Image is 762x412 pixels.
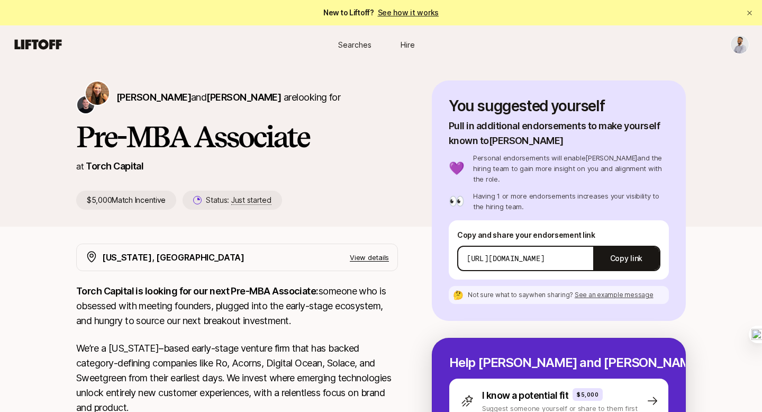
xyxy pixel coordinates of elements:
[482,388,568,403] p: I know a potential fit
[116,92,191,103] span: [PERSON_NAME]
[76,284,398,328] p: someone who is obsessed with meeting founders, plugged into the early-stage ecosystem, and hungry...
[730,35,749,54] button: Joel Kanu
[468,290,654,300] p: Not sure what to say when sharing ?
[577,390,598,399] p: $5,000
[328,35,381,55] a: Searches
[76,121,398,153] h1: Pre-MBA Associate
[401,39,415,50] span: Hire
[378,8,439,17] a: See how it works
[473,153,669,184] p: Personal endorsements will enable [PERSON_NAME] and the hiring team to gain more insight on you a...
[449,97,669,114] p: You suggested yourself
[76,285,319,297] strong: Torch Capital is looking for our next Pre-MBA Associate:
[731,35,749,53] img: Joel Kanu
[453,291,464,299] p: 🤔
[86,82,109,105] img: Katie Reiner
[457,229,660,241] p: Copy and share your endorsement link
[473,191,669,212] p: Having 1 or more endorsements increases your visibility to the hiring team.
[449,162,465,175] p: 💜
[449,355,668,370] p: Help [PERSON_NAME] and [PERSON_NAME] hire
[381,35,434,55] a: Hire
[206,194,271,207] p: Status:
[76,191,176,210] p: $5,000 Match Incentive
[593,244,659,273] button: Copy link
[86,160,143,172] a: Torch Capital
[575,291,654,299] span: See an example message
[467,253,545,264] p: [URL][DOMAIN_NAME]
[206,92,281,103] span: [PERSON_NAME]
[449,119,669,148] p: Pull in additional endorsements to make yourself known to [PERSON_NAME]
[323,6,439,19] span: New to Liftoff?
[231,195,271,205] span: Just started
[449,195,465,208] p: 👀
[77,96,94,113] img: Christopher Harper
[191,92,281,103] span: and
[338,39,371,50] span: Searches
[76,159,84,173] p: at
[116,90,340,105] p: are looking for
[350,252,389,263] p: View details
[102,250,244,264] p: [US_STATE], [GEOGRAPHIC_DATA]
